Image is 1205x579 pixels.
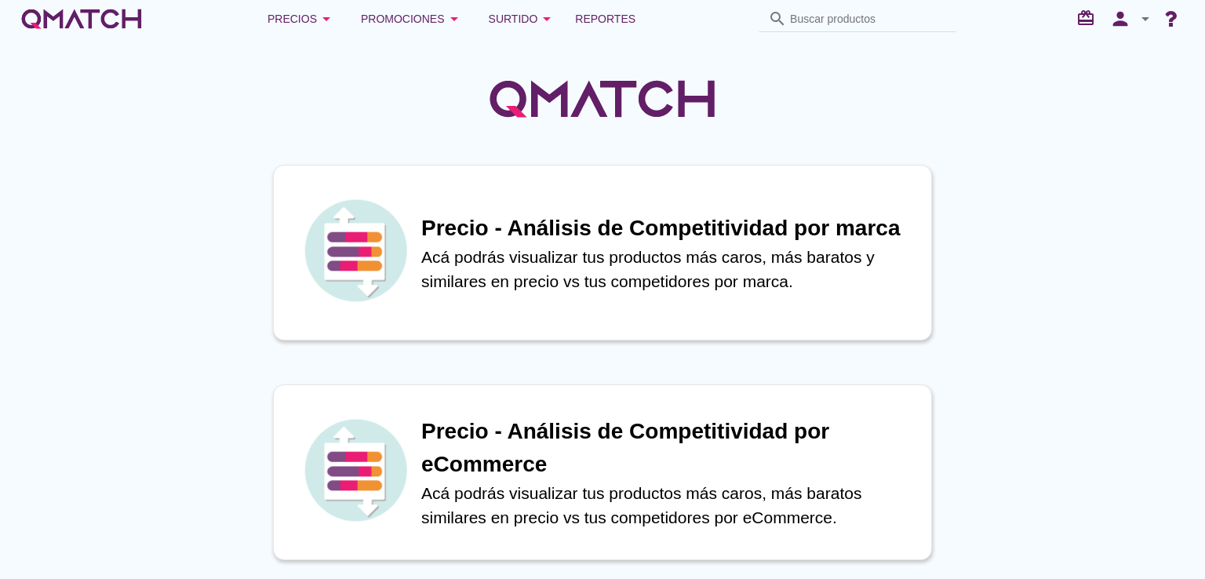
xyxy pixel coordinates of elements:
[421,245,916,294] p: Acá podrás visualizar tus productos más caros, más baratos y similares en precio vs tus competido...
[575,9,635,28] span: Reportes
[251,165,954,340] a: iconPrecio - Análisis de Competitividad por marcaAcá podrás visualizar tus productos más caros, m...
[255,3,348,35] button: Precios
[489,9,557,28] div: Surtido
[421,212,916,245] h1: Precio - Análisis de Competitividad por marca
[485,60,720,138] img: QMatchLogo
[300,195,410,305] img: icon
[445,9,464,28] i: arrow_drop_down
[1136,9,1155,28] i: arrow_drop_down
[268,9,336,28] div: Precios
[790,6,947,31] input: Buscar productos
[19,3,144,35] a: white-qmatch-logo
[421,415,916,481] h1: Precio - Análisis de Competitividad por eCommerce
[317,9,336,28] i: arrow_drop_down
[251,384,954,560] a: iconPrecio - Análisis de Competitividad por eCommerceAcá podrás visualizar tus productos más caro...
[537,9,556,28] i: arrow_drop_down
[361,9,464,28] div: Promociones
[421,481,916,530] p: Acá podrás visualizar tus productos más caros, más baratos similares en precio vs tus competidore...
[476,3,570,35] button: Surtido
[300,415,410,525] img: icon
[1105,8,1136,30] i: person
[348,3,476,35] button: Promociones
[768,9,787,28] i: search
[569,3,642,35] a: Reportes
[1076,9,1101,27] i: redeem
